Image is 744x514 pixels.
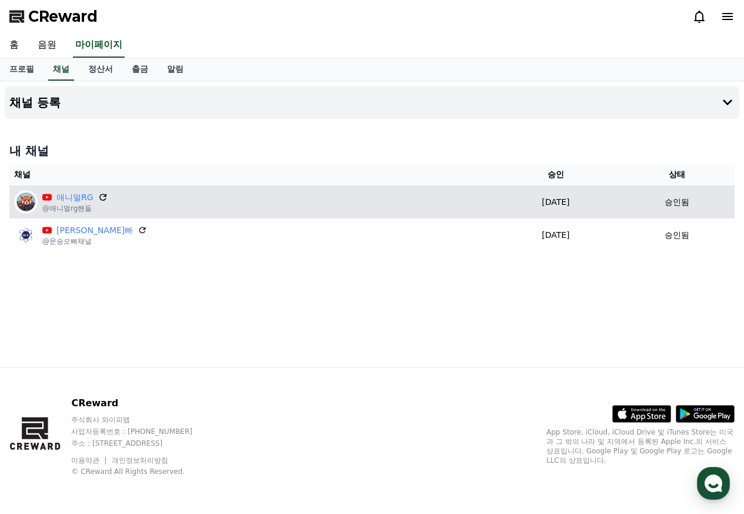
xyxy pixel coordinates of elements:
[619,164,735,185] th: 상태
[79,58,122,81] a: 정산서
[108,392,122,401] span: 대화
[14,223,38,247] img: 문송오빠
[5,86,739,119] button: 채널 등록
[71,415,215,425] p: 주식회사 와이피랩
[56,224,133,237] a: [PERSON_NAME]빠
[71,467,215,476] p: © CReward All Rights Reserved.
[498,196,615,208] p: [DATE]
[42,237,147,246] p: @문송오빠채널
[28,7,98,26] span: CReward
[71,427,215,436] p: 사업자등록번호 : [PHONE_NUMBER]
[37,391,44,400] span: 홈
[56,191,94,204] a: 애니멀RG
[498,229,615,241] p: [DATE]
[9,96,61,109] h4: 채널 등록
[28,33,66,58] a: 음원
[122,58,158,81] a: 출금
[665,196,689,208] p: 승인됨
[9,7,98,26] a: CReward
[493,164,619,185] th: 승인
[4,373,78,403] a: 홈
[14,190,38,214] img: 애니멀RG
[152,373,226,403] a: 설정
[9,142,735,159] h4: 내 채널
[73,33,125,58] a: 마이페이지
[158,58,193,81] a: 알림
[71,439,215,448] p: 주소 : [STREET_ADDRESS]
[71,396,215,410] p: CReward
[78,373,152,403] a: 대화
[71,456,108,465] a: 이용약관
[9,164,493,185] th: 채널
[48,58,74,81] a: 채널
[42,204,108,213] p: @애니멀rg핸들
[112,456,168,465] a: 개인정보처리방침
[546,427,735,465] p: App Store, iCloud, iCloud Drive 및 iTunes Store는 미국과 그 밖의 나라 및 지역에서 등록된 Apple Inc.의 서비스 상표입니다. Goo...
[182,391,196,400] span: 설정
[665,229,689,241] p: 승인됨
